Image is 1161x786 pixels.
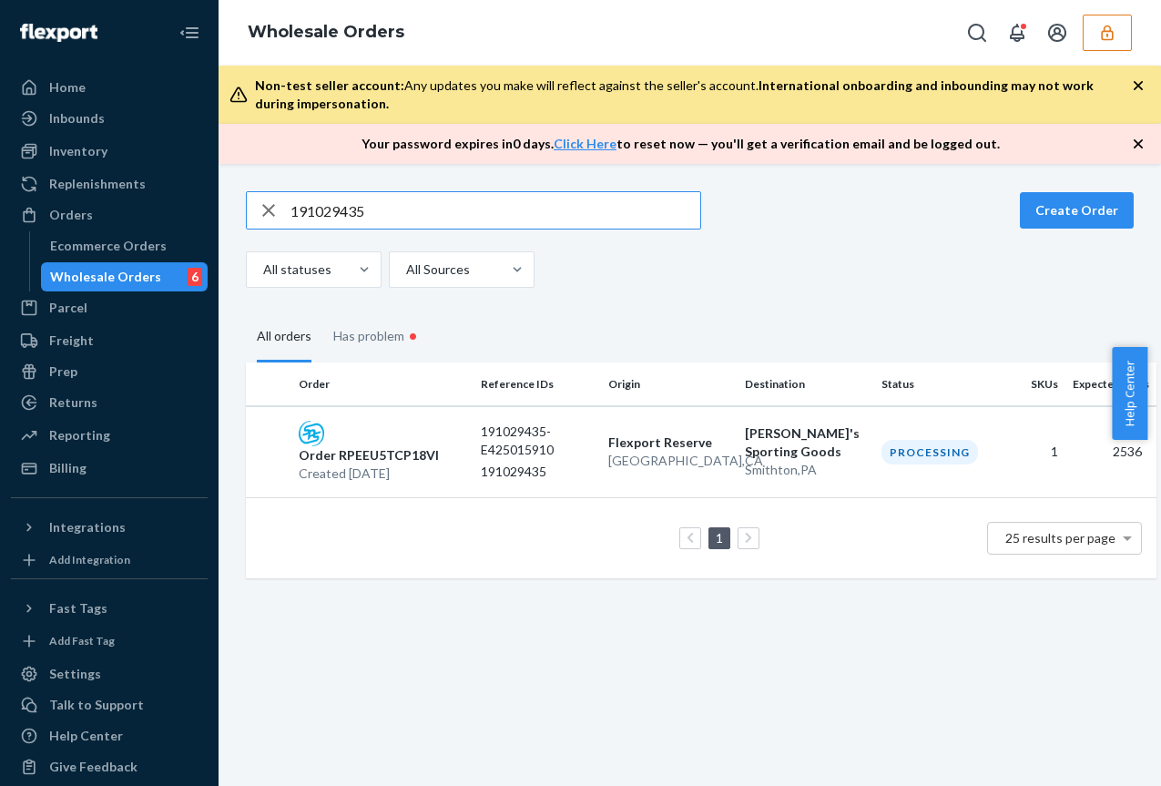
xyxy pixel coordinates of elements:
div: • [404,324,422,348]
input: All Sources [404,260,406,279]
td: 2536 [1065,406,1156,498]
a: Inbounds [11,104,208,133]
div: Reporting [49,426,110,444]
div: Billing [49,459,87,477]
p: Flexport Reserve [608,434,730,452]
input: Search orders [290,192,700,229]
a: Returns [11,388,208,417]
div: 6 [188,268,202,286]
button: Create Order [1020,192,1134,229]
a: Replenishments [11,169,208,199]
a: Add Integration [11,549,208,571]
th: Status [874,362,1002,406]
a: Billing [11,454,208,483]
a: Orders [11,200,208,230]
th: Destination [738,362,874,406]
div: Fast Tags [49,599,107,618]
div: Has problem [333,310,422,362]
img: sps-commerce logo [299,421,324,446]
div: Help Center [49,727,123,745]
div: Any updates you make will reflect against the seller's account. [255,77,1132,113]
th: Origin [601,362,738,406]
button: Talk to Support [11,690,208,720]
button: Open notifications [999,15,1035,51]
div: Orders [49,206,93,224]
ol: breadcrumbs [233,6,419,59]
a: Reporting [11,421,208,450]
p: Your password expires in 0 days . to reset now — you'll get a verification email and be logged out. [362,135,1000,153]
iframe: Opens a widget where you can chat to one of our agents [1043,731,1143,777]
a: Freight [11,326,208,355]
div: Inbounds [49,109,105,128]
a: Click Here [554,136,616,151]
button: Give Feedback [11,752,208,781]
div: Add Integration [49,552,130,567]
th: Order [291,362,474,406]
div: Wholesale Orders [50,268,161,286]
button: Open account menu [1039,15,1075,51]
span: 25 results per page [1005,530,1115,546]
p: Order RPEEU5TCP18VI [299,446,439,464]
th: Expected Units [1065,362,1156,406]
td: 1 [1002,406,1065,498]
a: Home [11,73,208,102]
p: Smithton , PA [745,461,867,479]
div: Parcel [49,299,87,317]
div: Home [49,78,86,97]
span: Non-test seller account: [255,77,404,93]
div: Inventory [49,142,107,160]
p: 191029435-E425015910 [481,423,594,459]
p: [PERSON_NAME]'s Sporting Goods [745,424,867,461]
p: 191029435 [481,463,594,481]
div: Processing [881,440,978,464]
div: Integrations [49,518,126,536]
a: Wholesale Orders [248,22,404,42]
div: Ecommerce Orders [50,237,167,255]
button: Close Navigation [171,15,208,51]
p: [GEOGRAPHIC_DATA] , CA [608,452,730,470]
a: Help Center [11,721,208,750]
div: Prep [49,362,77,381]
a: Settings [11,659,208,689]
div: Talk to Support [49,696,144,714]
a: Ecommerce Orders [41,231,209,260]
a: Parcel [11,293,208,322]
button: Fast Tags [11,594,208,623]
input: All statuses [261,260,263,279]
img: Flexport logo [20,24,97,42]
button: Integrations [11,513,208,542]
div: Freight [49,332,94,350]
div: Returns [49,393,97,412]
div: Give Feedback [49,758,137,776]
th: SKUs [1002,362,1065,406]
div: Settings [49,665,101,683]
a: Add Fast Tag [11,630,208,652]
a: Wholesale Orders6 [41,262,209,291]
a: Inventory [11,137,208,166]
div: All orders [257,312,311,362]
div: Replenishments [49,175,146,193]
th: Reference IDs [474,362,601,406]
div: Add Fast Tag [49,633,115,648]
a: Prep [11,357,208,386]
button: Open Search Box [959,15,995,51]
button: Help Center [1112,347,1147,440]
a: Page 1 is your current page [712,530,727,546]
p: Created [DATE] [299,464,439,483]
